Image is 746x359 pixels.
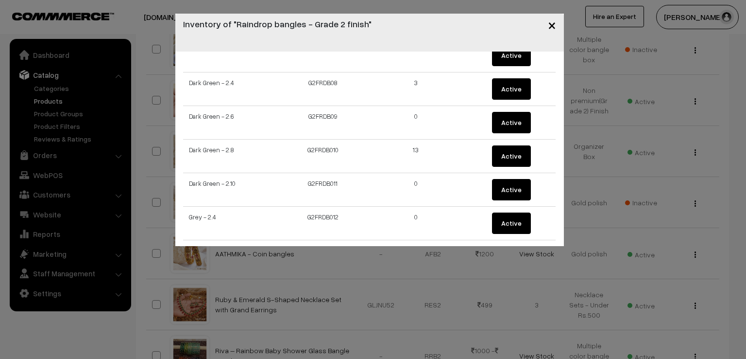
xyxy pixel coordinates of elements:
h4: Inventory of "Raindrop bangles - Grade 2 finish" [183,18,372,31]
span: × [548,16,556,34]
td: G2FRDB012 [276,207,370,240]
td: Dark Green - 2.6 [183,106,276,140]
td: 13 [370,140,463,173]
td: 0 [370,39,463,72]
button: Active [492,213,531,234]
td: Dark Green - 2.8 [183,140,276,173]
td: 0 [370,106,463,140]
button: Close [540,10,564,40]
td: G2FRDB013 [276,240,370,274]
td: 3 [370,72,463,106]
button: Active [492,45,531,66]
td: G2FRDB010 [276,140,370,173]
td: G2FRDB09 [276,106,370,140]
td: G2FRDB011 [276,173,370,207]
td: G2FRDB07 [276,39,370,72]
td: 0 [370,207,463,240]
td: Bottle Green - 2.10 [183,39,276,72]
button: Active [492,179,531,200]
td: G2FRDB08 [276,72,370,106]
td: 3 [370,240,463,274]
td: Dark Green - 2.4 [183,72,276,106]
button: Active [492,145,531,167]
td: 0 [370,173,463,207]
td: Grey - 2.4 [183,207,276,240]
button: Active [492,112,531,133]
td: Dark Green - 2.10 [183,173,276,207]
button: Active [492,78,531,100]
td: Grey - 2.6 [183,240,276,274]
